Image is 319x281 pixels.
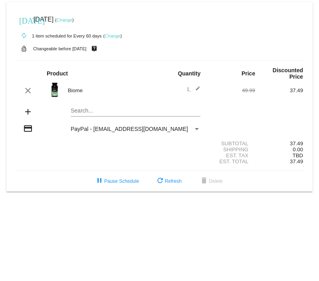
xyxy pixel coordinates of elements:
[95,176,104,186] mat-icon: pause
[23,107,33,117] mat-icon: add
[255,87,303,93] div: 37.49
[178,70,200,77] strong: Quantity
[155,178,182,184] span: Refresh
[23,124,33,133] mat-icon: credit_card
[103,34,122,38] small: ( )
[33,46,87,51] small: Changeable before [DATE]
[199,176,209,186] mat-icon: delete
[186,86,200,92] span: 1
[89,44,99,54] mat-icon: live_help
[71,126,188,132] span: PayPal - [EMAIL_ADDRESS][DOMAIN_NAME]
[16,34,102,38] small: 1 item scheduled for Every 60 days
[47,70,68,77] strong: Product
[19,15,29,25] mat-icon: [DATE]
[55,18,74,22] small: ( )
[207,140,255,146] div: Subtotal
[23,86,33,95] mat-icon: clear
[273,67,303,80] strong: Discounted Price
[47,82,63,98] img: Image-1-Carousel-Biome-Transp.png
[19,44,29,54] mat-icon: lock_open
[255,140,303,146] div: 37.49
[57,18,72,22] a: Change
[64,87,160,93] div: Biome
[207,146,255,152] div: Shipping
[19,31,29,41] mat-icon: autorenew
[88,174,145,188] button: Pause Schedule
[71,108,200,114] input: Search...
[293,152,303,158] span: TBD
[199,178,223,184] span: Delete
[149,174,188,188] button: Refresh
[290,158,303,164] span: 37.49
[191,86,200,95] mat-icon: edit
[207,87,255,93] div: 49.99
[242,70,255,77] strong: Price
[95,178,139,184] span: Pause Schedule
[207,158,255,164] div: Est. Total
[71,126,200,132] mat-select: Payment Method
[293,146,303,152] span: 0.00
[105,34,120,38] a: Change
[207,152,255,158] div: Est. Tax
[155,176,165,186] mat-icon: refresh
[193,174,229,188] button: Delete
